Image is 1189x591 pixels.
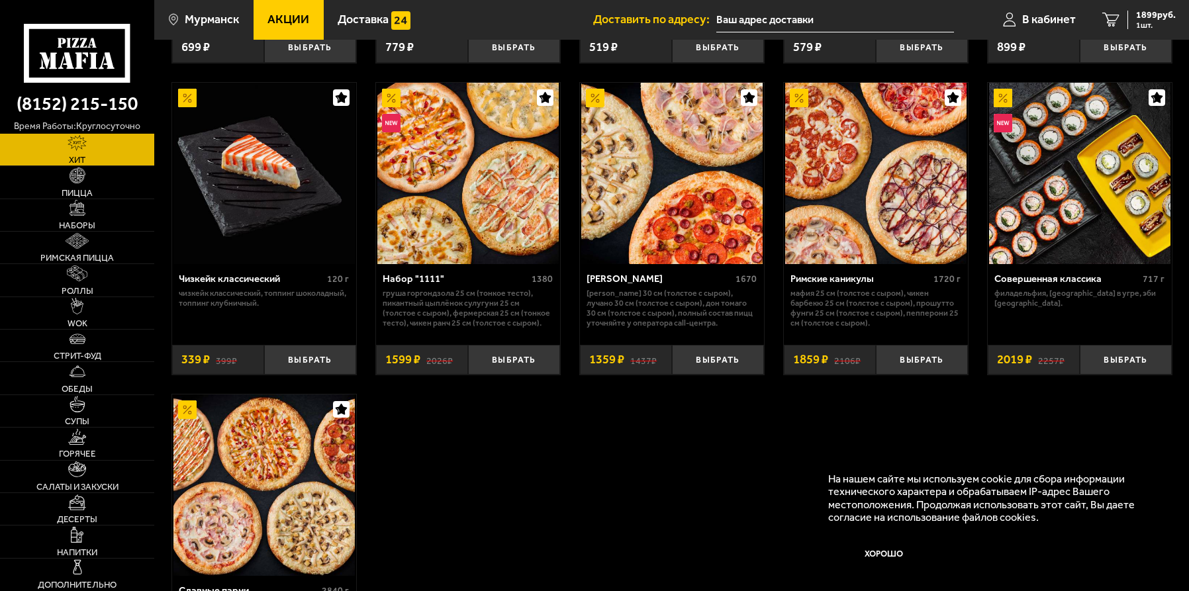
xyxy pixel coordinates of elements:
[383,273,528,285] div: Набор "1111"
[997,353,1032,366] span: 2019 ₽
[264,345,356,375] button: Выбрать
[338,14,389,26] span: Доставка
[716,8,954,32] input: Ваш адрес доставки
[1080,32,1172,63] button: Выбрать
[587,273,732,285] div: [PERSON_NAME]
[1143,273,1165,285] span: 717 г
[790,289,961,328] p: Мафия 25 см (толстое с сыром), Чикен Барбекю 25 см (толстое с сыром), Прошутто Фунги 25 см (толст...
[68,319,87,328] span: WOK
[59,449,96,458] span: Горячее
[57,515,97,523] span: Десерты
[785,83,967,264] img: Римские каникулы
[593,14,716,26] span: Доставить по адресу:
[580,83,764,264] a: АкционныйХет Трик
[793,353,828,366] span: 1859 ₽
[581,83,763,264] img: Хет Трик
[172,83,356,264] a: АкционныйЧизкейк классический
[385,353,420,366] span: 1599 ₽
[69,156,85,164] span: Хит
[828,473,1152,524] p: На нашем сайте мы используем cookie для сбора информации технического характера и обрабатываем IP...
[1136,11,1176,20] span: 1899 руб.
[994,114,1012,132] img: Новинка
[994,273,1139,285] div: Совершенная классика
[589,41,618,54] span: 519 ₽
[793,41,822,54] span: 579 ₽
[62,189,93,197] span: Пицца
[736,273,757,285] span: 1670
[790,273,930,285] div: Римские каникулы
[790,89,808,107] img: Акционный
[38,580,117,589] span: Дополнительно
[994,289,1165,308] p: Филадельфия, [GEOGRAPHIC_DATA] в угре, Эби [GEOGRAPHIC_DATA].
[385,41,414,54] span: 779 ₽
[376,83,560,264] a: АкционныйНовинкаНабор "1111"
[216,353,237,366] s: 399 ₽
[40,253,114,262] span: Римская пицца
[178,400,197,419] img: Акционный
[587,289,757,328] p: [PERSON_NAME] 30 см (толстое с сыром), Лучано 30 см (толстое с сыром), Дон Томаго 30 см (толстое ...
[178,89,197,107] img: Акционный
[382,89,401,107] img: Акционный
[586,89,604,107] img: Акционный
[383,289,553,328] p: Груша горгондзола 25 см (тонкое тесто), Пикантный цыплёнок сулугуни 25 см (толстое с сыром), Ферм...
[59,221,95,230] span: Наборы
[173,83,355,264] img: Чизкейк классический
[876,32,968,63] button: Выбрать
[1080,345,1172,375] button: Выбрать
[391,11,410,30] img: 15daf4d41897b9f0e9f617042186c801.svg
[1038,353,1065,366] s: 2257 ₽
[828,535,939,572] button: Хорошо
[426,353,453,366] s: 2026 ₽
[377,83,559,264] img: Набор "1111"
[267,14,309,26] span: Акции
[382,114,401,132] img: Новинка
[989,83,1170,264] img: Совершенная классика
[179,273,324,285] div: Чизкейк классический
[264,32,356,63] button: Выбрать
[630,353,657,366] s: 1437 ₽
[172,394,356,576] a: АкционныйСлавные парни
[988,83,1172,264] a: АкционныйНовинкаСовершенная классика
[784,83,968,264] a: АкционныйРимские каникулы
[468,32,560,63] button: Выбрать
[173,394,355,576] img: Славные парни
[179,289,349,308] p: Чизкейк классический, топпинг шоколадный, топпинг клубничный.
[181,41,210,54] span: 699 ₽
[532,273,553,285] span: 1380
[468,345,560,375] button: Выбрать
[672,32,764,63] button: Выбрать
[185,14,239,26] span: Мурманск
[876,345,968,375] button: Выбрать
[327,273,349,285] span: 120 г
[181,353,210,366] span: 339 ₽
[933,273,961,285] span: 1720 г
[589,353,624,366] span: 1359 ₽
[997,41,1025,54] span: 899 ₽
[994,89,1012,107] img: Акционный
[672,345,764,375] button: Выбрать
[834,353,861,366] s: 2106 ₽
[1136,21,1176,29] span: 1 шт.
[65,417,89,426] span: Супы
[62,287,93,295] span: Роллы
[57,548,97,557] span: Напитки
[54,351,101,360] span: Стрит-фуд
[36,482,119,491] span: Салаты и закуски
[62,385,93,393] span: Обеды
[1022,14,1076,26] span: В кабинет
